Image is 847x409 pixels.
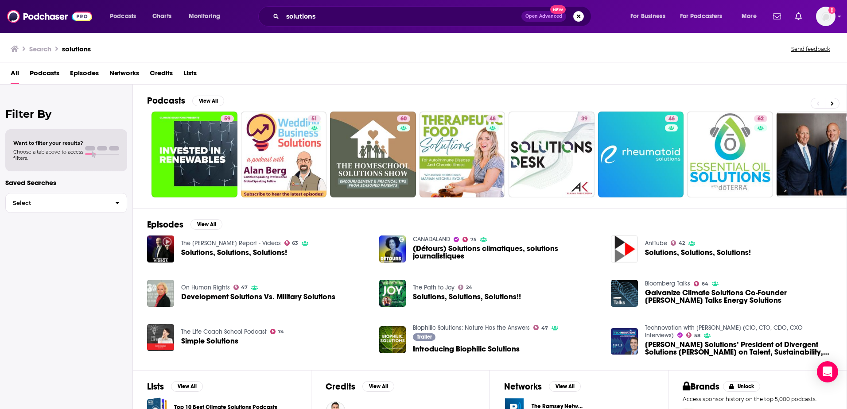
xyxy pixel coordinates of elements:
button: open menu [674,9,735,23]
a: 39 [509,112,594,197]
button: Unlock [723,381,761,392]
button: View All [190,219,222,230]
span: Solutions, Solutions, Solutions!! [413,293,521,301]
a: 59 [221,115,234,122]
svg: Add a profile image [828,7,835,14]
a: 39 [578,115,591,122]
img: Development Solutions Vs. Military Solutions [147,280,174,307]
span: 42 [679,241,685,245]
a: Galvanize Climate Solutions Co-Founder Tom Steyer Talks Energy Solutions [645,289,832,304]
button: View All [192,96,224,106]
button: View All [171,381,203,392]
span: Select [6,200,108,206]
button: Show profile menu [816,7,835,26]
a: 46 [665,115,678,122]
h3: solutions [62,45,91,53]
span: 60 [400,115,407,123]
button: open menu [183,9,232,23]
a: Networks [109,66,139,84]
span: 63 [292,241,298,245]
a: 62 [687,112,773,197]
a: PodcastsView All [147,95,224,106]
a: Technovation with Peter High (CIO, CTO, CDO, CXO Interviews) [645,324,803,339]
span: 51 [311,115,317,123]
img: Solutions, Solutions, Solutions! [147,235,174,262]
a: Credits [150,66,173,84]
div: Open Intercom Messenger [817,361,838,382]
span: Charts [152,10,171,23]
a: The Corbett Report - Videos [181,239,281,247]
span: 47 [541,326,548,330]
a: Show notifications dropdown [792,9,805,24]
span: 24 [466,286,472,289]
a: Episodes [70,66,99,84]
a: EpisodesView All [147,219,222,230]
button: open menu [735,9,768,23]
a: Introducing Biophilic Solutions [413,345,520,353]
span: 58 [694,334,700,338]
a: The Path to Joy [413,284,455,291]
h2: Networks [504,381,542,392]
span: New [550,5,566,14]
img: Solutions, Solutions, Solutions! [611,235,638,262]
button: open menu [104,9,148,23]
a: Show notifications dropdown [769,9,785,24]
a: 60 [330,112,416,197]
span: 74 [278,330,284,334]
button: open menu [624,9,676,23]
button: View All [549,381,581,392]
span: Solutions, Solutions, Solutions! [181,249,287,256]
p: Saved Searches [5,178,127,187]
img: User Profile [816,7,835,26]
a: (Détours) Solutions climatiques, solutions journalistiques [413,245,600,260]
a: 42 [671,240,685,246]
span: Open Advanced [525,14,562,19]
a: 51 [241,112,327,197]
a: 64 [694,281,708,286]
a: Simple Solutions [181,337,238,345]
button: Select [5,193,127,213]
a: Solutions, Solutions, Solutions! [645,249,751,256]
a: 47 [233,285,248,290]
button: Open AdvancedNew [521,11,566,22]
a: Charts [147,9,177,23]
a: Biophilic Solutions: Nature Has the Answers [413,324,530,332]
a: Lists [183,66,197,84]
span: 59 [224,115,230,123]
span: Choose a tab above to access filters. [13,149,83,161]
button: View All [362,381,394,392]
span: Trailer [417,334,432,340]
a: 48 [420,112,505,197]
img: Simple Solutions [147,324,174,351]
a: Bloomberg Talks [645,280,690,287]
button: Send feedback [789,45,833,53]
img: Jacobs Solutions’ President of Divergent Solutions Shannon Miller on Talent, Sustainability, and ... [611,328,638,355]
a: (Détours) Solutions climatiques, solutions journalistiques [379,235,406,262]
img: Galvanize Climate Solutions Co-Founder Tom Steyer Talks Energy Solutions [611,280,638,307]
img: Introducing Biophilic Solutions [379,326,406,353]
span: 39 [581,115,587,123]
span: 62 [758,115,764,123]
h2: Lists [147,381,164,392]
span: 47 [241,286,248,289]
a: NetworksView All [504,381,581,392]
img: Solutions, Solutions, Solutions!! [379,280,406,307]
a: 59 [152,112,237,197]
span: 48 [490,115,496,123]
span: [PERSON_NAME] Solutions’ President of Divergent Solutions [PERSON_NAME] on Talent, Sustainability... [645,341,832,356]
a: 60 [397,115,410,122]
span: Want to filter your results? [13,140,83,146]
